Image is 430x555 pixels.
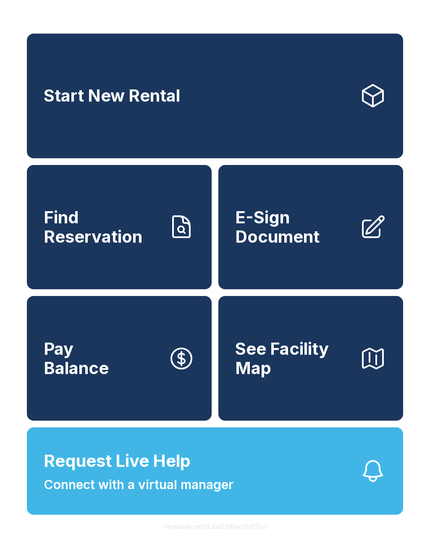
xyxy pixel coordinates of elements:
[44,448,191,474] span: Request Live Help
[27,296,212,421] button: PayBalance
[235,339,353,377] span: See Facility Map
[44,475,233,494] span: Connect with a virtual manager
[218,165,403,290] a: E-Sign Document
[44,339,109,377] span: Pay Balance
[27,34,403,158] a: Start New Rental
[218,296,403,421] button: See Facility Map
[44,86,180,105] span: Start New Rental
[27,165,212,290] a: Find Reservation
[27,427,403,515] button: Request Live HelpConnect with a virtual manager
[156,515,274,538] button: VersionkrrefDLawElMlwz8nfSsJ
[44,208,161,246] span: Find Reservation
[235,208,353,246] span: E-Sign Document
